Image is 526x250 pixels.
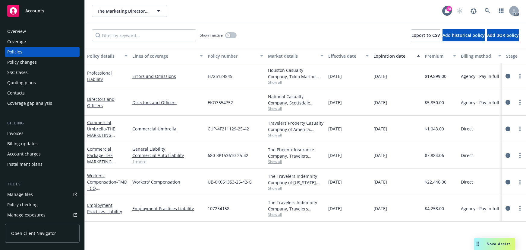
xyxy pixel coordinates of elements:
[373,179,387,185] span: [DATE]
[5,210,80,220] span: Manage exposures
[458,49,504,63] button: Billing method
[268,120,323,133] div: Travelers Property Casualty Company of America, Travelers Insurance
[268,67,323,80] div: Houston Casualty Company, Tokio Marine HCC, Burns & [PERSON_NAME]
[85,49,130,63] button: Policy details
[87,146,126,190] a: Commercial Package
[328,179,342,185] span: [DATE]
[87,53,121,59] div: Policy details
[200,33,223,38] span: Show inactive
[468,5,480,17] a: Report a Bug
[516,99,524,106] a: more
[268,159,323,164] span: Show all
[373,152,387,159] span: [DATE]
[7,68,28,77] div: SSC Cases
[268,173,323,186] div: The Travelers Indemnity Company of [US_STATE], Travelers Insurance
[461,179,473,185] span: Direct
[504,178,512,186] a: circleInformation
[7,139,38,149] div: Billing updates
[266,49,326,63] button: Market details
[516,152,524,159] a: more
[328,99,342,106] span: [DATE]
[208,73,232,79] span: H725124845
[5,68,80,77] a: SSC Cases
[5,120,80,126] div: Billing
[371,49,422,63] button: Expiration date
[87,202,122,214] a: Employment Practices Liability
[425,152,444,159] span: $7,884.06
[5,27,80,36] a: Overview
[474,238,515,250] button: Nova Assist
[461,53,495,59] div: Billing method
[205,49,266,63] button: Policy number
[5,78,80,88] a: Quoting plans
[87,96,115,108] a: Directors and Officers
[516,178,524,186] a: more
[461,73,499,79] span: Agency - Pay in full
[422,49,458,63] button: Premium
[268,199,323,212] div: The Travelers Indemnity Company, Travelers Insurance, Burns & [PERSON_NAME]
[7,190,33,199] div: Manage files
[5,98,80,108] a: Coverage gap analysis
[373,53,413,59] div: Expiration date
[474,238,482,250] div: Drag to move
[373,99,387,106] span: [DATE]
[373,73,387,79] span: [DATE]
[516,72,524,80] a: more
[268,212,323,217] span: Show all
[7,210,46,220] div: Manage exposures
[425,126,444,132] span: $1,043.00
[87,120,126,163] a: Commercial Umbrella
[25,8,44,13] span: Accounts
[446,6,452,11] div: 28
[7,27,26,36] div: Overview
[87,126,126,163] span: - THE MARKETING DIRECTORS, INC.- [GEOGRAPHIC_DATA]/[GEOGRAPHIC_DATA]
[461,205,499,212] span: Agency - Pay in full
[373,205,387,212] span: [DATE]
[268,186,323,191] span: Show all
[425,205,444,212] span: $4,258.00
[328,152,342,159] span: [DATE]
[328,126,342,132] span: [DATE]
[373,126,387,132] span: [DATE]
[516,205,524,212] a: more
[7,57,37,67] div: Policy changes
[7,88,25,98] div: Contacts
[487,32,519,38] span: Add BOR policy
[425,99,444,106] span: $5,850.00
[461,126,473,132] span: Direct
[5,139,80,149] a: Billing updates
[411,29,440,41] button: Export to CSV
[208,126,249,132] span: CUP-4F211129-25-42
[487,241,510,246] span: Nova Assist
[328,73,342,79] span: [DATE]
[443,32,485,38] span: Add historical policy
[132,179,203,185] a: Workers' Compensation
[7,159,43,169] div: Installment plans
[97,8,149,14] span: The Marketing Directors, Inc.
[5,181,80,187] div: Tools
[5,2,80,19] a: Accounts
[425,73,446,79] span: $19,899.00
[5,57,80,67] a: Policy changes
[5,129,80,138] a: Invoices
[132,126,203,132] a: Commercial Umbrella
[7,37,26,46] div: Coverage
[504,152,512,159] a: circleInformation
[5,200,80,210] a: Policy checking
[268,80,323,85] span: Show all
[504,205,512,212] a: circleInformation
[7,149,41,159] div: Account charges
[130,49,205,63] button: Lines of coverage
[268,106,323,111] span: Show all
[326,49,371,63] button: Effective date
[5,159,80,169] a: Installment plans
[504,125,512,133] a: circleInformation
[328,205,342,212] span: [DATE]
[208,53,257,59] div: Policy number
[208,152,248,159] span: 680-3P153610-25-42
[87,70,112,82] a: Professional Liability
[481,5,493,17] a: Search
[5,37,80,46] a: Coverage
[7,47,22,57] div: Policies
[87,173,127,242] a: Workers' Compensation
